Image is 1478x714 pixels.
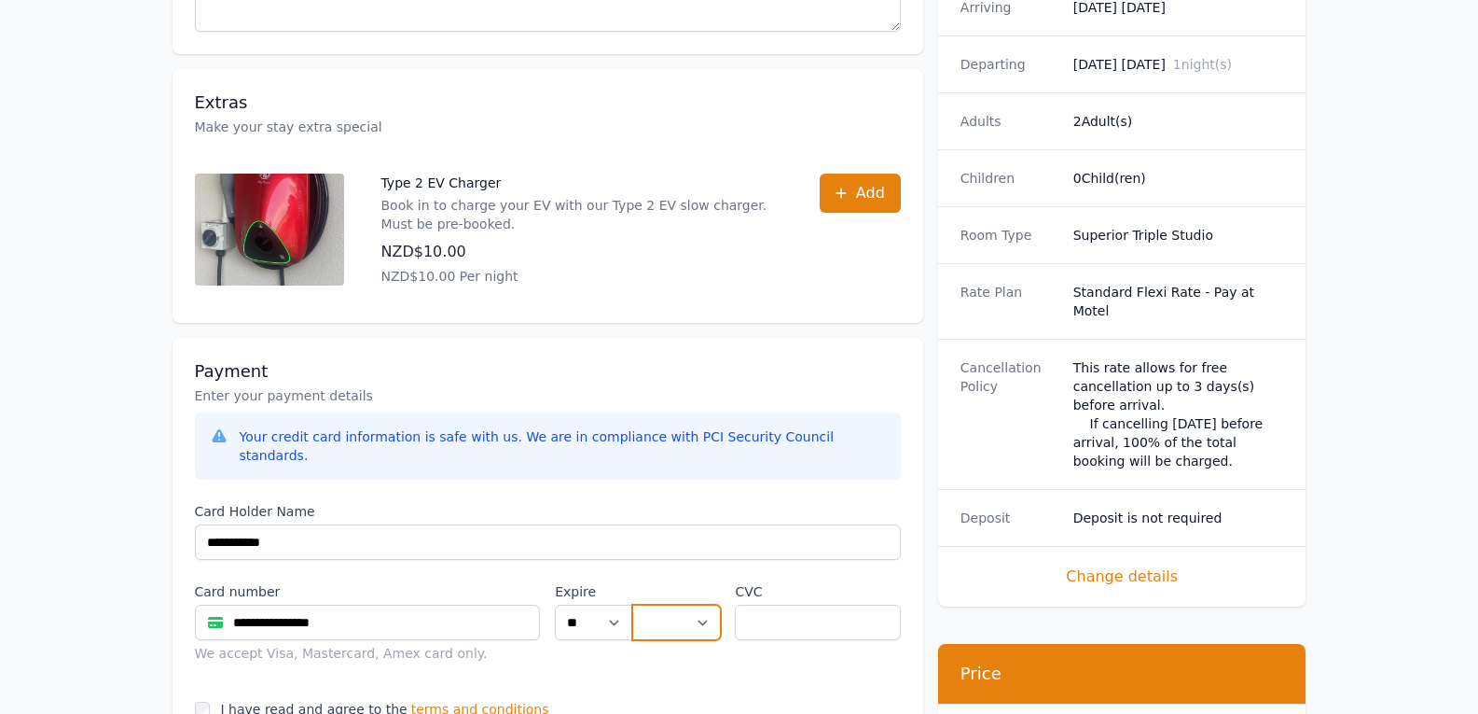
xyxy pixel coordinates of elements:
[632,582,720,601] label: .
[1073,112,1284,131] dd: 2 Adult(s)
[1073,169,1284,188] dd: 0 Child(ren)
[960,283,1058,320] dt: Rate Plan
[195,386,901,405] p: Enter your payment details
[195,91,901,114] h3: Extras
[960,55,1058,74] dt: Departing
[960,226,1058,245] dt: Room Type
[195,174,344,286] img: Type 2 EV Charger
[1073,55,1284,74] dd: [DATE] [DATE]
[195,118,901,136] p: Make your stay extra special
[555,582,632,601] label: Expire
[195,502,901,521] label: Card Holder Name
[960,509,1058,527] dt: Deposit
[195,644,541,663] div: We accept Visa, Mastercard, Amex card only.
[1073,509,1284,527] dd: Deposit is not required
[381,174,782,192] p: Type 2 EV Charger
[960,566,1284,588] span: Change details
[820,174,901,213] button: Add
[195,582,541,601] label: Card number
[960,169,1058,188] dt: Children
[240,427,886,465] div: Your credit card information is safe with us. We are in compliance with PCI Security Council stan...
[195,360,901,383] h3: Payment
[1173,57,1232,72] span: 1 night(s)
[856,182,885,204] span: Add
[735,582,900,601] label: CVC
[1073,358,1284,470] div: This rate allows for free cancellation up to 3 days(s) before arrival. If cancelling [DATE] befor...
[960,112,1058,131] dt: Adults
[1073,226,1284,245] dd: Superior Triple Studio
[960,358,1058,470] dt: Cancellation Policy
[381,241,782,263] p: NZD$10.00
[381,267,782,286] p: NZD$10.00 Per night
[960,663,1284,685] h3: Price
[1073,283,1284,320] dd: Standard Flexi Rate - Pay at Motel
[381,196,782,233] p: Book in to charge your EV with our Type 2 EV slow charger. Must be pre-booked.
